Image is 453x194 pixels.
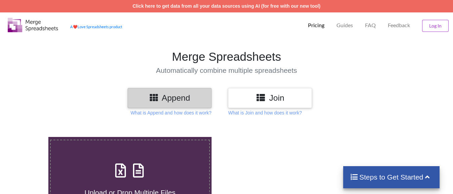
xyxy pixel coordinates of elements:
p: What is Join and how does it work? [228,109,302,116]
p: Guides [336,22,353,29]
p: Pricing [308,22,324,29]
button: Log In [422,20,449,32]
h4: Steps to Get Started [350,173,433,181]
p: FAQ [365,22,376,29]
img: Logo.png [8,18,58,32]
a: AheartLove Spreadsheets product [70,25,122,29]
span: Feedback [388,22,410,28]
a: Click here to get data from all your data sources using AI (for free with our new tool) [133,3,321,9]
h3: Join [233,93,307,103]
h3: Append [133,93,207,103]
span: heart [73,25,78,29]
p: What is Append and how does it work? [131,109,212,116]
